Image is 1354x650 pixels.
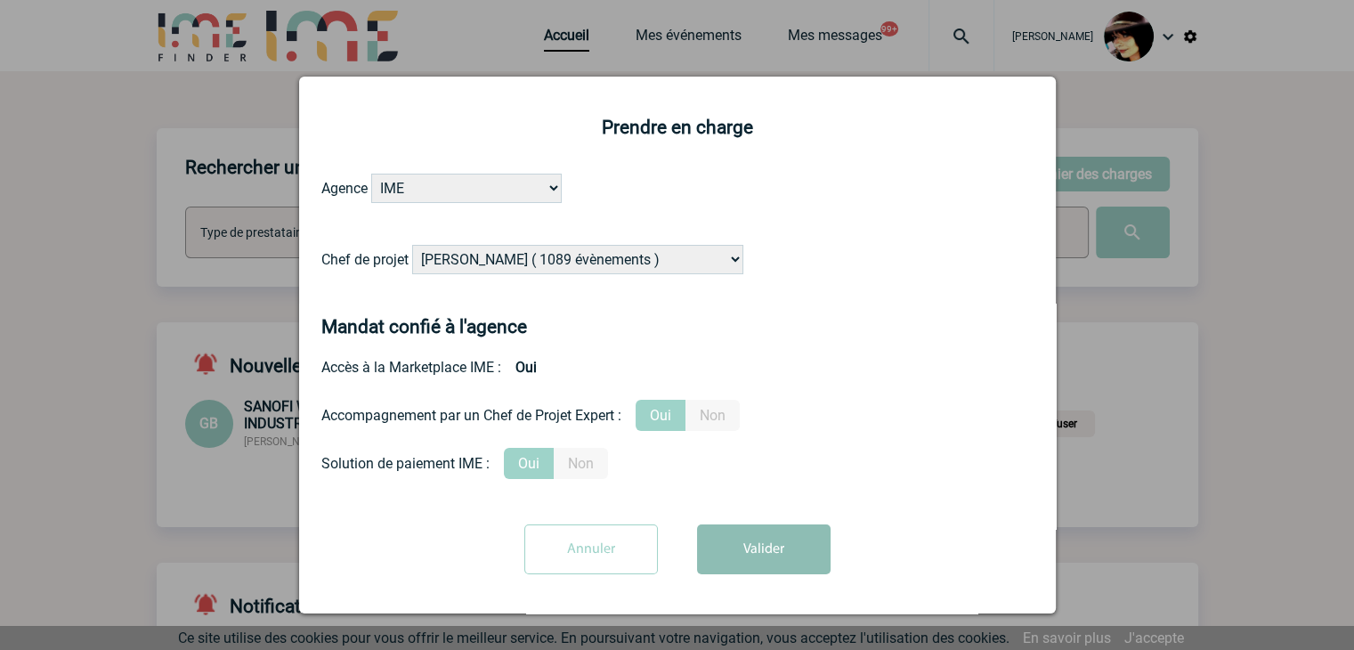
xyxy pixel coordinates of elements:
label: Non [554,448,608,479]
label: Chef de projet [321,251,409,268]
h4: Mandat confié à l'agence [321,316,527,337]
label: Oui [504,448,554,479]
div: Accès à la Marketplace IME : [321,352,1034,383]
div: Accompagnement par un Chef de Projet Expert : [321,407,621,424]
button: Valider [697,524,831,574]
div: Conformité aux process achat client, Prise en charge de la facturation, Mutualisation de plusieur... [321,448,1034,479]
input: Annuler [524,524,658,574]
label: Oui [636,400,685,431]
label: Agence [321,180,368,197]
label: Non [685,400,740,431]
div: Solution de paiement IME : [321,455,490,472]
h2: Prendre en charge [321,117,1034,138]
div: Prestation payante [321,400,1034,431]
b: Oui [501,352,551,383]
